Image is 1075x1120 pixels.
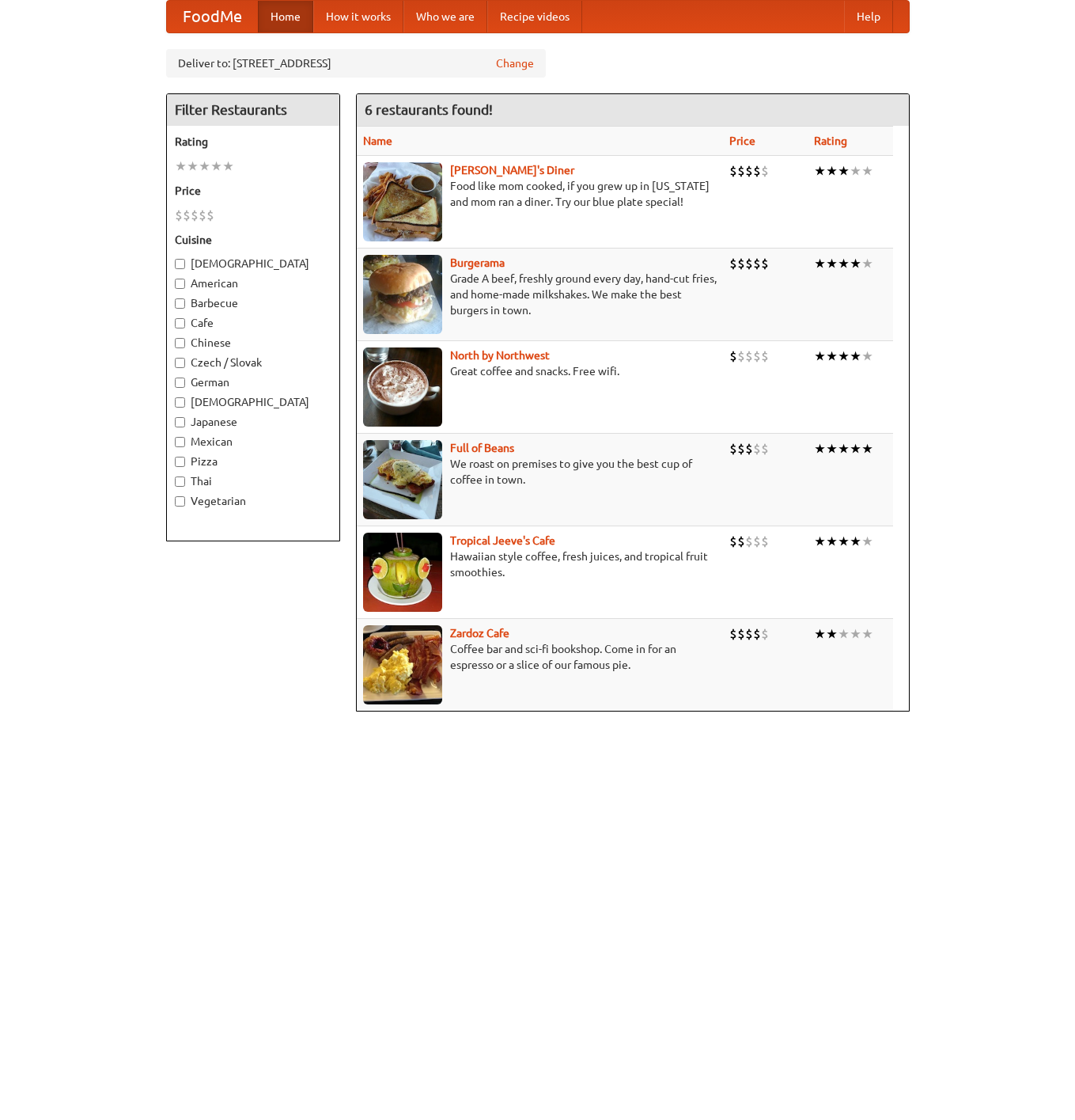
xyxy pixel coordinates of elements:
[363,549,717,580] p: Hawaiian style coffee, fresh juices, and tropical fruit smoothies.
[861,533,873,550] li: ★
[761,440,769,457] li: $
[850,440,861,457] li: ★
[365,102,493,117] ng-pluralize: 6 restaurants found!
[838,625,850,643] li: ★
[861,347,873,365] li: ★
[838,347,850,365] li: ★
[363,363,717,379] p: Great coffee and snacks. Free wifi.
[861,255,873,272] li: ★
[844,1,893,32] a: Help
[175,397,185,408] input: [DEMOGRAPHIC_DATA]
[166,49,546,78] div: Deliver to: [STREET_ADDRESS]
[737,533,745,550] li: $
[313,1,403,32] a: How it works
[729,255,737,272] li: $
[450,534,555,547] a: Tropical Jeeve's Cafe
[175,358,185,368] input: Czech / Slovak
[753,533,761,550] li: $
[175,256,331,271] label: [DEMOGRAPHIC_DATA]
[745,347,753,365] li: $
[363,625,442,704] img: zardoz.jpg
[403,1,487,32] a: Who we are
[175,207,183,224] li: $
[814,255,826,272] li: ★
[838,533,850,550] li: ★
[191,207,199,224] li: $
[814,625,826,643] li: ★
[175,232,331,248] h5: Cuisine
[826,255,838,272] li: ★
[861,162,873,180] li: ★
[363,641,717,673] p: Coffee bar and sci-fi bookshop. Come in for an espresso or a slice of our famous pie.
[175,437,185,447] input: Mexican
[363,255,442,334] img: burgerama.jpg
[850,162,861,180] li: ★
[175,259,185,269] input: [DEMOGRAPHIC_DATA]
[175,457,185,467] input: Pizza
[363,440,442,519] img: beans.jpg
[175,417,185,427] input: Japanese
[737,347,745,365] li: $
[175,434,331,450] label: Mexican
[753,440,761,457] li: $
[753,162,761,180] li: $
[745,625,753,643] li: $
[826,533,838,550] li: ★
[838,440,850,457] li: ★
[450,349,550,362] a: North by Northwest
[175,134,331,150] h5: Rating
[850,347,861,365] li: ★
[199,207,206,224] li: $
[745,255,753,272] li: $
[175,318,185,328] input: Cafe
[363,533,442,612] img: jeeves.jpg
[450,627,509,640] a: Zardoz Cafe
[363,347,442,427] img: north.jpg
[487,1,582,32] a: Recipe videos
[363,271,717,318] p: Grade A beef, freshly ground every day, hand-cut fries, and home-made milkshakes. We make the bes...
[175,158,187,175] li: ★
[175,355,331,370] label: Czech / Slovak
[850,625,861,643] li: ★
[450,256,505,269] a: Burgerama
[175,476,185,487] input: Thai
[175,183,331,199] h5: Price
[826,162,838,180] li: ★
[737,625,745,643] li: $
[187,158,199,175] li: ★
[826,440,838,457] li: ★
[450,442,514,454] a: Full of Beans
[175,374,331,390] label: German
[175,295,331,311] label: Barbecue
[745,533,753,550] li: $
[167,1,258,32] a: FoodMe
[183,207,191,224] li: $
[814,440,826,457] li: ★
[745,440,753,457] li: $
[175,496,185,507] input: Vegetarian
[175,315,331,331] label: Cafe
[175,279,185,289] input: American
[729,625,737,643] li: $
[745,162,753,180] li: $
[761,162,769,180] li: $
[761,255,769,272] li: $
[814,135,847,147] a: Rating
[861,625,873,643] li: ★
[729,440,737,457] li: $
[729,135,755,147] a: Price
[175,414,331,430] label: Japanese
[850,533,861,550] li: ★
[222,158,234,175] li: ★
[761,533,769,550] li: $
[450,164,574,177] a: [PERSON_NAME]'s Diner
[363,135,392,147] a: Name
[175,394,331,410] label: [DEMOGRAPHIC_DATA]
[175,298,185,309] input: Barbecue
[175,338,185,348] input: Chinese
